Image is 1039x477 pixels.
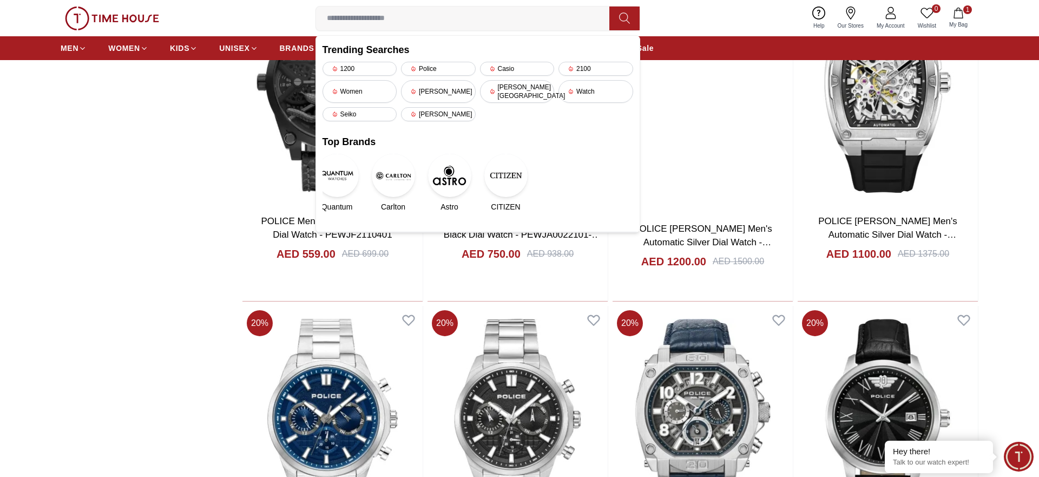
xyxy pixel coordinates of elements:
[170,43,189,54] span: KIDS
[379,154,408,212] a: CarltonCarlton
[61,43,78,54] span: MEN
[428,154,471,197] img: Astro
[323,42,633,57] h2: Trending Searches
[65,6,159,30] img: ...
[480,62,555,76] div: Casio
[323,62,397,76] div: 1200
[833,22,868,30] span: Our Stores
[617,310,643,336] span: 20 %
[261,216,404,240] a: POLICE Men's Multi Function Grey Dial Watch - PEWJF2110401
[484,154,528,197] img: CITIZEN
[444,216,601,254] a: POLICE AVONDALE Men's Analog Black Dial Watch - PEWJA0022101-WW
[432,310,458,336] span: 20 %
[893,458,985,467] p: Talk to our watch expert!
[872,22,909,30] span: My Account
[462,246,521,262] h4: AED 750.00
[401,80,476,103] div: [PERSON_NAME]
[280,43,314,54] span: BRANDS
[323,80,397,103] div: Women
[219,43,249,54] span: UNISEX
[826,246,891,262] h4: AED 1100.00
[831,4,870,32] a: Our Stores
[342,247,389,260] div: AED 699.00
[315,154,359,197] img: Quantum
[277,246,336,262] h4: AED 559.00
[945,21,972,29] span: My Bag
[893,446,985,457] div: Hey there!
[61,38,87,58] a: MEN
[170,38,198,58] a: KIDS
[558,80,633,103] div: Watch
[401,107,476,121] div: [PERSON_NAME]
[491,154,521,212] a: CITIZENCITIZEN
[932,4,941,13] span: 0
[802,310,828,336] span: 20 %
[633,224,772,262] a: POLICE [PERSON_NAME] Men's Automatic Silver Dial Watch - PEWJR0005905
[108,43,140,54] span: WOMEN
[527,247,574,260] div: AED 938.00
[280,38,314,58] a: BRANDS
[491,201,520,212] span: CITIZEN
[1004,442,1034,472] div: Chat Widget
[372,154,415,197] img: Carlton
[558,62,633,76] div: 2100
[963,5,972,14] span: 1
[401,62,476,76] div: Police
[713,255,764,268] div: AED 1500.00
[323,154,352,212] a: QuantumQuantum
[323,107,397,121] div: Seiko
[641,254,706,269] h4: AED 1200.00
[108,38,148,58] a: WOMEN
[913,22,941,30] span: Wishlist
[807,4,831,32] a: Help
[323,134,633,149] h2: Top Brands
[480,80,555,103] div: [PERSON_NAME][GEOGRAPHIC_DATA]
[247,310,273,336] span: 20 %
[911,4,943,32] a: 0Wishlist
[440,201,458,212] span: Astro
[943,5,974,31] button: 1My Bag
[898,247,949,260] div: AED 1375.00
[381,201,405,212] span: Carlton
[809,22,829,30] span: Help
[219,38,258,58] a: UNISEX
[435,154,464,212] a: AstroAstro
[321,201,353,212] span: Quantum
[818,216,957,254] a: POLICE [PERSON_NAME] Men's Automatic Silver Dial Watch - PEWJR0005902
